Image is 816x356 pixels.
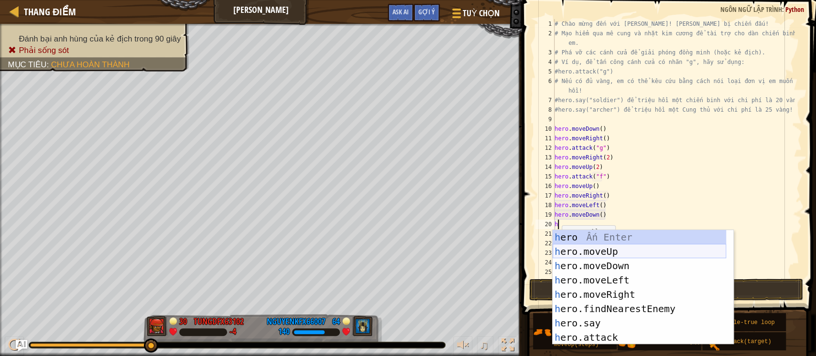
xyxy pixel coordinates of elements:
[535,95,555,105] div: 7
[535,134,555,143] div: 11
[5,336,24,356] button: Ctrl + P: Play
[535,191,555,200] div: 17
[535,267,555,277] div: 25
[535,220,555,229] div: 20
[535,143,555,153] div: 12
[535,57,555,67] div: 4
[392,7,409,16] span: Ask AI
[352,316,373,336] img: thang_avatar_frame.png
[8,44,181,56] li: Phải sống sót
[19,34,181,43] span: Đánh bại anh hùng của kẻ địch trong 90 giây
[330,315,340,324] div: 64
[278,328,290,336] div: 140
[565,229,613,236] code: di chuyển lên
[8,33,181,44] li: Đánh bại anh hùng của kẻ địch trong 90 giây
[229,328,236,336] div: -4
[535,124,555,134] div: 10
[535,153,555,162] div: 13
[535,172,555,181] div: 15
[535,248,555,258] div: 23
[529,279,803,301] button: Chạy ⇧↵
[554,341,598,348] span: moveUp(steps)
[785,5,804,14] span: Python
[535,239,555,248] div: 22
[51,60,130,69] span: Chưa hoàn thành
[8,60,47,69] span: Mục tiêu
[535,162,555,172] div: 14
[418,7,435,16] span: Gợi ý
[535,181,555,191] div: 16
[535,76,555,95] div: 6
[16,340,27,351] button: Ask AI
[535,48,555,57] div: 3
[720,5,782,14] span: Ngôn ngữ lập trình
[445,4,505,26] button: Tuỳ chọn
[535,229,555,239] div: 21
[535,19,555,29] div: 1
[388,4,413,21] button: Ask AI
[19,5,76,18] a: Thang điểm
[179,315,189,324] div: 30
[479,338,489,352] span: ♫
[782,5,785,14] span: :
[453,336,472,356] button: Tùy chỉnh âm lượng
[535,200,555,210] div: 18
[535,105,555,115] div: 8
[147,316,168,336] img: thang_avatar_frame.png
[723,319,774,326] span: while-true loop
[267,315,326,328] div: nguyenkFX66007
[533,323,551,341] img: portrait.png
[46,60,51,69] span: :
[463,7,500,20] span: Tuỳ chọn
[535,29,555,48] div: 2
[535,210,555,220] div: 19
[19,46,69,55] span: Phải sống sót
[477,336,493,356] button: ♫
[498,336,517,356] button: Bật tắt chế độ toàn màn hình
[535,67,555,76] div: 5
[535,115,555,124] div: 9
[535,277,555,286] div: 26
[535,258,555,267] div: 24
[194,315,244,328] div: tungdFX63102
[723,338,771,345] span: attack(target)
[24,5,76,18] span: Thang điểm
